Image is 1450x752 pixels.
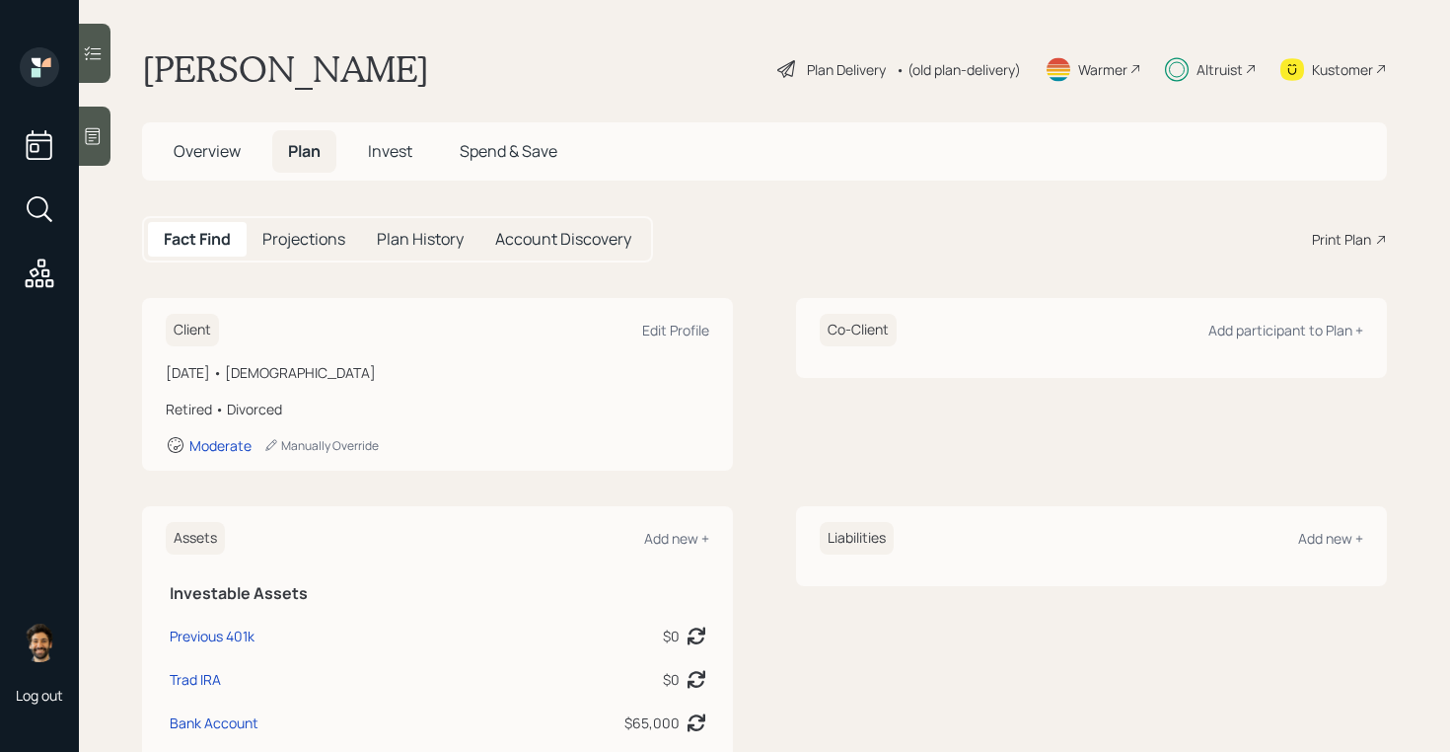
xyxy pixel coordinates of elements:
[288,140,321,162] span: Plan
[377,230,464,249] h5: Plan History
[1196,59,1243,80] div: Altruist
[820,314,897,346] h6: Co-Client
[262,230,345,249] h5: Projections
[1078,59,1127,80] div: Warmer
[1312,229,1371,250] div: Print Plan
[142,47,429,91] h1: [PERSON_NAME]
[170,713,258,733] div: Bank Account
[495,230,631,249] h5: Account Discovery
[166,362,709,383] div: [DATE] • [DEMOGRAPHIC_DATA]
[20,623,59,662] img: eric-schwartz-headshot.png
[368,140,412,162] span: Invest
[170,626,254,646] div: Previous 401k
[166,314,219,346] h6: Client
[1208,321,1363,339] div: Add participant to Plan +
[170,669,221,690] div: Trad IRA
[263,437,379,454] div: Manually Override
[166,522,225,555] h6: Assets
[624,713,680,733] div: $65,000
[644,529,709,548] div: Add new +
[1298,529,1363,548] div: Add new +
[820,522,894,555] h6: Liabilities
[170,584,705,603] h5: Investable Assets
[663,626,680,646] div: $0
[164,230,231,249] h5: Fact Find
[663,669,680,690] div: $0
[174,140,241,162] span: Overview
[189,436,252,455] div: Moderate
[166,399,709,419] div: Retired • Divorced
[896,59,1021,80] div: • (old plan-delivery)
[460,140,557,162] span: Spend & Save
[642,321,709,339] div: Edit Profile
[807,59,886,80] div: Plan Delivery
[16,686,63,705] div: Log out
[1312,59,1373,80] div: Kustomer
